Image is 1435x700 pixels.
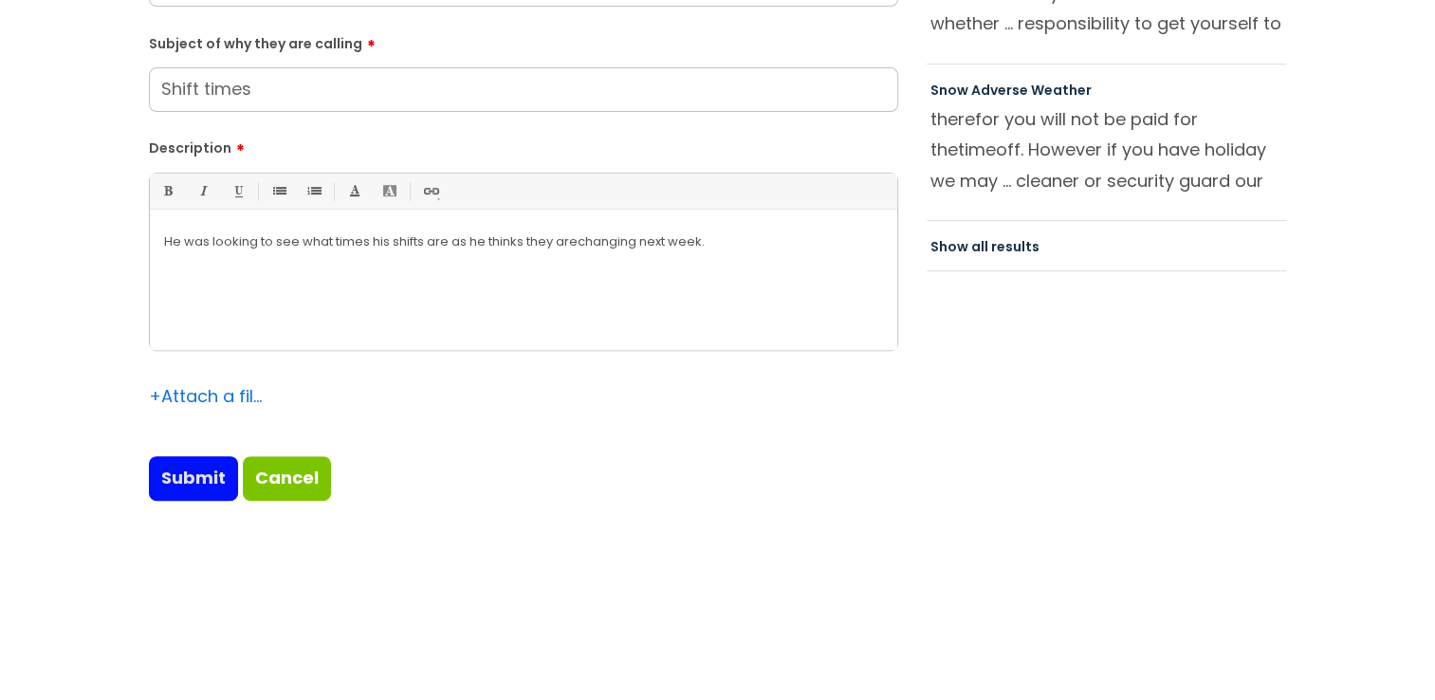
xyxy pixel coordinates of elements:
label: Subject of why they are calling [149,29,898,52]
a: Link [418,179,442,203]
div: Attach a file [149,381,263,412]
span: time [958,138,996,161]
p: therefor you will not be paid for the off. However if you have holiday we may ... cleaner or secu... [930,104,1283,195]
a: Show all results [930,237,1039,256]
p: He was looking to see what times his shifts are as he thinks they are changing next week. [164,233,883,250]
a: Underline(Ctrl-U) [226,179,249,203]
a: 1. Ordered List (Ctrl-Shift-8) [302,179,325,203]
a: Bold (Ctrl-B) [156,179,179,203]
a: Cancel [243,456,331,500]
a: Snow Adverse Weather [930,81,1092,100]
a: Italic (Ctrl-I) [191,179,214,203]
a: Back Color [377,179,401,203]
a: Font Color [342,179,366,203]
label: Description [149,134,898,157]
input: Submit [149,456,238,500]
a: • Unordered List (Ctrl-Shift-7) [267,179,290,203]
